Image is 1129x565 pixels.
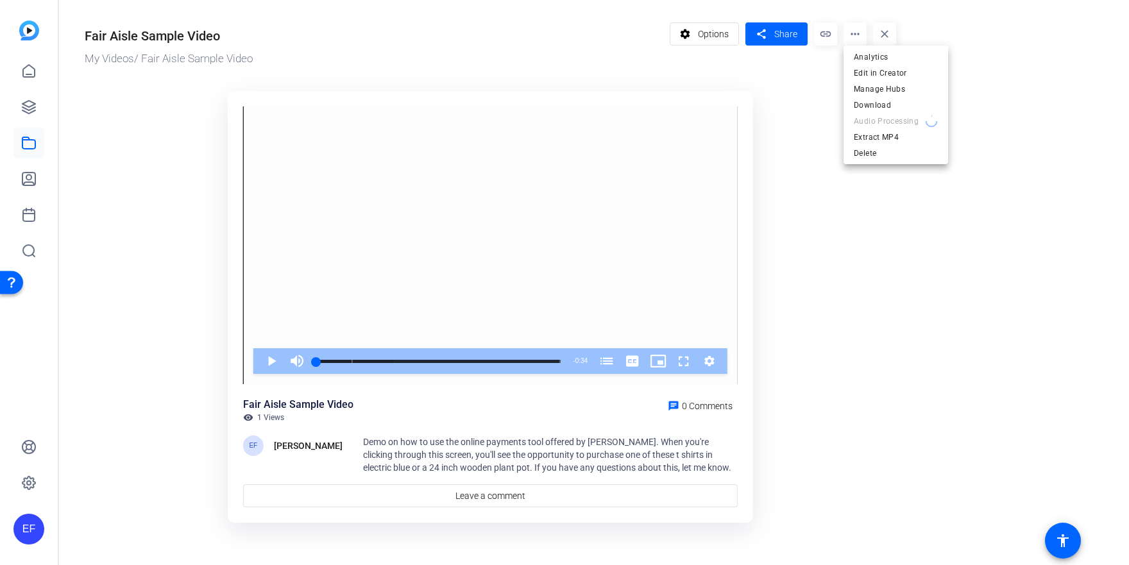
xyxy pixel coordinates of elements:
[854,146,938,161] span: Delete
[854,130,938,145] span: Extract MP4
[854,49,938,65] span: Analytics
[854,65,938,81] span: Edit in Creator
[854,81,938,97] span: Manage Hubs
[854,97,938,113] span: Download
